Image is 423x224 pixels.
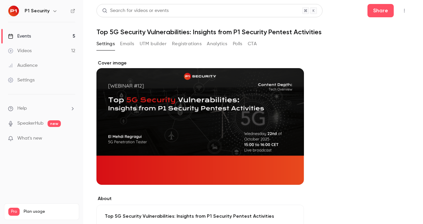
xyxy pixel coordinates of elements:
button: UTM builder [140,39,167,49]
div: Audience [8,62,38,69]
section: Cover image [96,60,304,185]
button: Emails [120,39,134,49]
span: new [48,120,61,127]
button: Settings [96,39,115,49]
p: Top 5G Security Vulnerabilities: Insights from P1 Security Pentest Activities [105,213,296,220]
li: help-dropdown-opener [8,105,75,112]
div: Events [8,33,31,40]
label: About [96,195,304,202]
span: Pro [8,208,20,216]
div: Settings [8,77,35,83]
span: Help [17,105,27,112]
button: CTA [248,39,257,49]
iframe: Noticeable Trigger [67,136,75,142]
div: Videos [8,48,32,54]
h1: Top 5G Security Vulnerabilities: Insights from P1 Security Pentest Activities [96,28,410,36]
button: Analytics [207,39,227,49]
span: What's new [17,135,42,142]
div: Search for videos or events [102,7,169,14]
h6: P1 Security [25,8,50,14]
label: Cover image [96,60,304,66]
button: Share [367,4,394,17]
button: Polls [233,39,242,49]
button: Registrations [172,39,202,49]
a: SpeakerHub [17,120,44,127]
img: P1 Security [8,6,19,16]
span: Plan usage [24,209,75,214]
